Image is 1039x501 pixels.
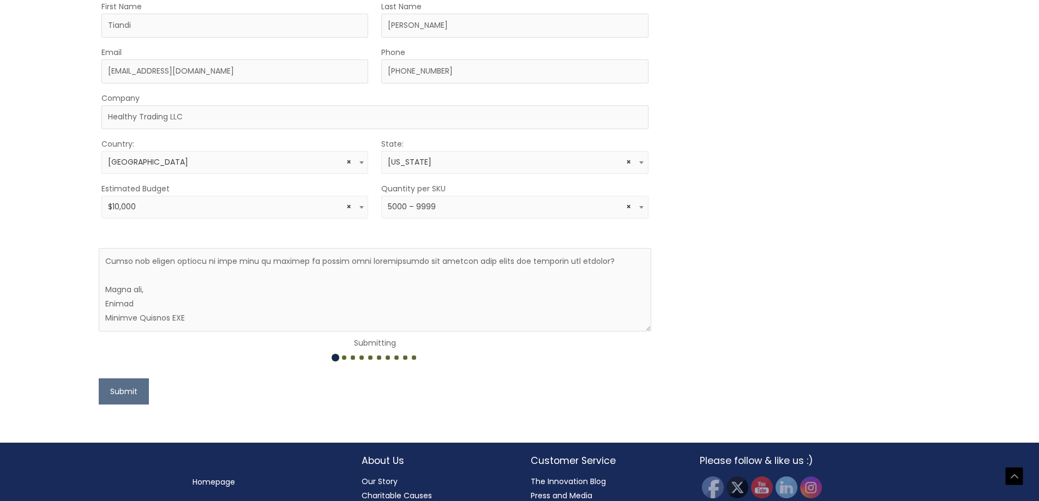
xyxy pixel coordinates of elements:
span: $10,000 [101,196,368,219]
nav: Menu [193,475,340,489]
input: Company Name [101,105,648,129]
label: Quantity per SKU [381,182,446,196]
input: Last Name [381,14,648,38]
span: 5000 – 9999 [381,196,648,219]
a: The Innovation Blog [531,476,606,487]
span: United States [101,151,368,174]
input: First Name [101,14,368,38]
label: Company [101,91,140,105]
span: Wyoming [388,157,642,167]
h2: Please follow & like us :) [700,454,847,468]
img: dotted-loader.gif [331,352,418,363]
label: Country: [101,137,134,151]
label: Estimated Budget [101,182,170,196]
label: State: [381,137,404,151]
input: Enter Your Email [101,59,368,83]
a: Press and Media [531,490,592,501]
a: Our Story [362,476,398,487]
span: Wyoming [381,151,648,174]
input: Enter Your Phone Number [381,59,648,83]
span: $10,000 [108,202,362,212]
img: Twitter [726,476,748,498]
span: Remove all items [346,202,351,212]
h2: About Us [362,454,509,468]
center: Submitting [99,336,651,364]
a: Homepage [193,476,235,487]
span: United States [108,157,362,167]
label: Phone [381,45,405,59]
button: Submit [99,378,149,405]
h2: Customer Service [531,454,678,468]
label: Email [101,45,122,59]
span: 5000 – 9999 [388,202,642,212]
span: Remove all items [626,157,631,167]
span: Remove all items [626,202,631,212]
span: Remove all items [346,157,351,167]
img: Facebook [702,476,724,498]
a: Charitable Causes [362,490,432,501]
